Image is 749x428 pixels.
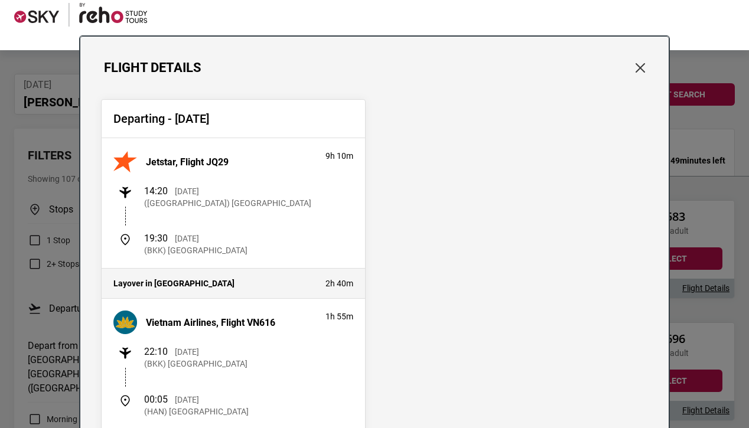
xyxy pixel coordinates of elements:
p: [DATE] [175,185,199,197]
span: 22:10 [144,346,168,357]
h1: Flight Details [104,60,201,76]
img: Vietnam Airlines [113,311,137,334]
p: (HAN) [GEOGRAPHIC_DATA] [144,406,249,417]
p: 1h 55m [325,311,353,322]
span: 00:05 [144,394,168,405]
p: ([GEOGRAPHIC_DATA]) [GEOGRAPHIC_DATA] [144,197,311,209]
span: 19:30 [144,233,168,244]
p: 9h 10m [325,150,353,162]
p: [DATE] [175,394,199,406]
p: 2h 40m [325,277,353,289]
p: [DATE] [175,346,199,358]
h3: Vietnam Airlines, Flight VN616 [146,317,275,328]
p: (BKK) [GEOGRAPHIC_DATA] [144,358,248,370]
h2: Departing - [DATE] [113,112,353,126]
h4: Layover in [GEOGRAPHIC_DATA] [113,279,314,289]
h3: Jetstar, Flight JQ29 [146,156,229,168]
span: 14:20 [144,185,168,197]
p: (BKK) [GEOGRAPHIC_DATA] [144,244,248,256]
img: Jetstar [113,150,137,174]
button: Close [633,60,648,76]
p: [DATE] [175,233,199,244]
